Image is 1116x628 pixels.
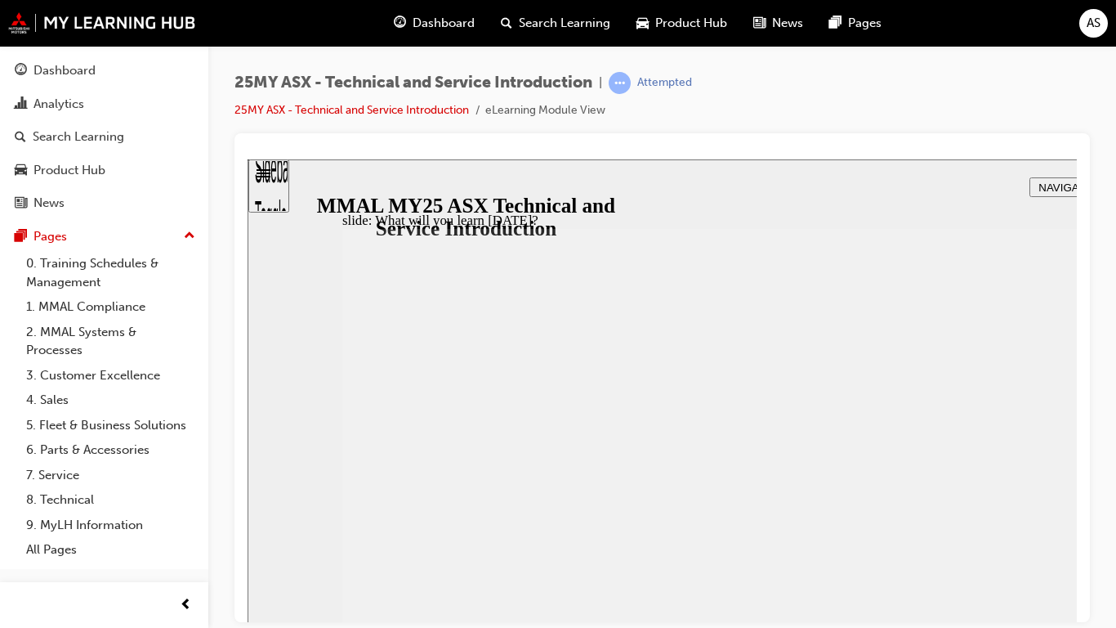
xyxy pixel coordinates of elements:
[33,227,67,246] div: Pages
[636,13,649,34] span: car-icon
[20,388,202,413] a: 4. Sales
[829,13,841,34] span: pages-icon
[413,14,475,33] span: Dashboard
[848,14,882,33] span: Pages
[8,12,196,34] img: mmal
[655,14,727,33] span: Product Hub
[7,122,202,152] a: Search Learning
[180,595,192,616] span: prev-icon
[599,74,602,92] span: |
[20,437,202,463] a: 6. Parts & Accessories
[519,14,610,33] span: Search Learning
[33,128,124,146] div: Search Learning
[7,222,202,252] button: Pages
[20,513,202,538] a: 9. MyLH Information
[15,130,26,145] span: search-icon
[15,230,27,244] span: pages-icon
[234,74,592,92] span: 25MY ASX - Technical and Service Introduction
[394,13,406,34] span: guage-icon
[20,413,202,438] a: 5. Fleet & Business Solutions
[609,72,631,94] span: learningRecordVerb_ATTEMPT-icon
[637,75,692,91] div: Attempted
[33,161,105,180] div: Product Hub
[184,226,195,247] span: up-icon
[20,251,202,294] a: 0. Training Schedules & Management
[381,7,488,40] a: guage-iconDashboard
[7,89,202,119] a: Analytics
[20,363,202,388] a: 3. Customer Excellence
[234,103,469,117] a: 25MY ASX - Technical and Service Introduction
[20,487,202,513] a: 8. Technical
[20,463,202,488] a: 7. Service
[15,196,27,211] span: news-icon
[7,155,202,186] a: Product Hub
[33,61,96,80] div: Dashboard
[816,7,895,40] a: pages-iconPages
[1087,14,1100,33] span: AS
[772,14,803,33] span: News
[623,7,740,40] a: car-iconProduct Hub
[15,64,27,78] span: guage-icon
[33,95,84,114] div: Analytics
[501,13,512,34] span: search-icon
[7,52,202,222] button: DashboardAnalyticsSearch LearningProduct HubNews
[740,7,816,40] a: news-iconNews
[7,188,202,218] a: News
[15,164,27,178] span: car-icon
[15,97,27,112] span: chart-icon
[1079,9,1108,38] button: AS
[488,7,623,40] a: search-iconSearch Learning
[33,194,65,213] div: News
[20,294,202,320] a: 1. MMAL Compliance
[20,320,202,363] a: 2. MMAL Systems & Processes
[20,537,202,563] a: All Pages
[485,101,605,120] li: eLearning Module View
[7,56,202,86] a: Dashboard
[753,13,766,34] span: news-icon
